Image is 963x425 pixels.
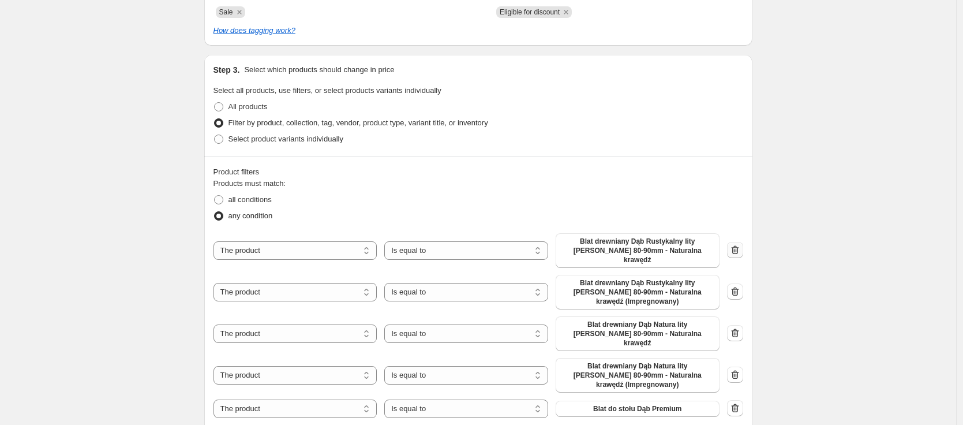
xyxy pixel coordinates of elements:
[500,8,560,16] span: Eligible for discount
[213,86,441,95] span: Select all products, use filters, or select products variants individually
[213,26,295,35] a: How does tagging work?
[228,135,343,143] span: Select product variants individually
[213,179,286,188] span: Products must match:
[228,195,272,204] span: all conditions
[561,7,571,17] button: Remove Eligible for discount
[213,64,240,76] h2: Step 3.
[228,211,273,220] span: any condition
[556,316,720,351] button: Blat drewniany Dąb Natura lity lamela 80-90mm - Naturalna krawędź
[219,8,233,16] span: Sale
[563,237,713,264] span: Blat drewniany Dąb Rustykalny lity [PERSON_NAME] 80-90mm - Naturalna krawędź
[228,102,268,111] span: All products
[244,64,394,76] p: Select which products should change in price
[234,7,245,17] button: Remove Sale
[556,275,720,310] button: Blat drewniany Dąb Rustykalny lity lamela 80-90mm - Naturalna krawędź (Impregnowany)
[563,320,713,348] span: Blat drewniany Dąb Natura lity [PERSON_NAME] 80-90mm - Naturalna krawędź
[228,118,488,127] span: Filter by product, collection, tag, vendor, product type, variant title, or inventory
[593,404,681,413] span: Blat do stołu Dąb Premium
[213,166,743,178] div: Product filters
[556,358,720,393] button: Blat drewniany Dąb Natura lity lamela 80-90mm - Naturalna krawędź (Impregnowany)
[563,361,713,389] span: Blat drewniany Dąb Natura lity [PERSON_NAME] 80-90mm - Naturalna krawędź (Impregnowany)
[556,233,720,268] button: Blat drewniany Dąb Rustykalny lity lamela 80-90mm - Naturalna krawędź
[556,401,720,417] button: Blat do stołu Dąb Premium
[563,278,713,306] span: Blat drewniany Dąb Rustykalny lity [PERSON_NAME] 80-90mm - Naturalna krawędź (Impregnowany)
